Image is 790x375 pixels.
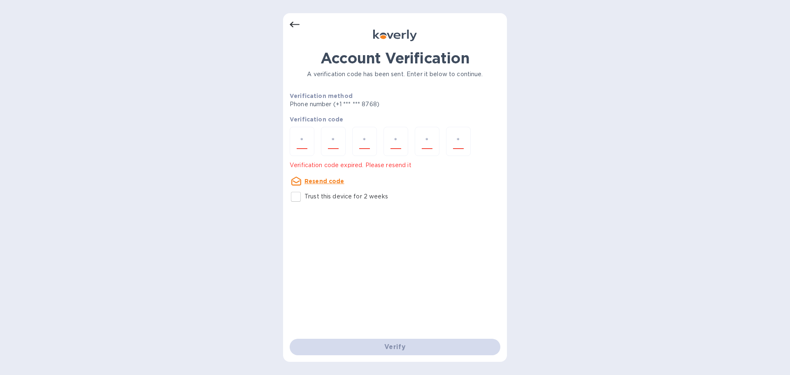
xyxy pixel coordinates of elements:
[304,192,388,201] p: Trust this device for 2 weeks
[290,93,353,99] b: Verification method
[304,178,344,184] u: Resend code
[290,70,500,79] p: A verification code has been sent. Enter it below to continue.
[290,49,500,67] h1: Account Verification
[290,100,442,109] p: Phone number (+1 *** *** 8768)
[290,161,500,170] p: Verification code expired. Please resend it
[290,115,500,123] p: Verification code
